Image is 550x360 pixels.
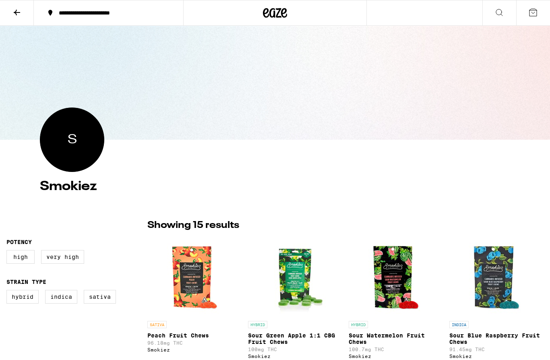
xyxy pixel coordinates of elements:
p: Peach Fruit Chews [147,332,242,339]
label: Hybrid [6,290,39,304]
p: Sour Blue Raspberry Fruit Chews [449,332,544,345]
legend: Potency [6,239,32,245]
p: INDICA [449,321,469,328]
img: Smokiez - Sour Blue Raspberry Fruit Chews [456,236,537,317]
label: Sativa [84,290,116,304]
div: Smokiez [349,354,443,359]
p: HYBRID [349,321,368,328]
p: Showing 15 results [147,219,239,232]
img: Smokiez - Peach Fruit Chews [154,236,235,317]
label: Indica [45,290,77,304]
p: Sour Watermelon Fruit Chews [349,332,443,345]
label: High [6,250,35,264]
span: Smokiez [68,131,77,149]
p: Sour Green Apple 1:1 CBG Fruit Chews [248,332,342,345]
img: Smokiez - Sour Watermelon Fruit Chews [356,236,436,317]
div: Smokiez [248,354,342,359]
p: 91.45mg THC [449,347,544,352]
p: HYBRID [248,321,267,328]
p: SATIVA [147,321,167,328]
div: Smokiez [449,354,544,359]
p: 100mg THC [248,347,342,352]
legend: Strain Type [6,279,46,285]
div: Smokiez [147,347,242,352]
p: 96.18mg THC [147,340,242,346]
p: 100.7mg THC [349,347,443,352]
img: Smokiez - Sour Green Apple 1:1 CBG Fruit Chews [255,236,335,317]
label: Very High [41,250,84,264]
h4: Smokiez [40,180,510,193]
